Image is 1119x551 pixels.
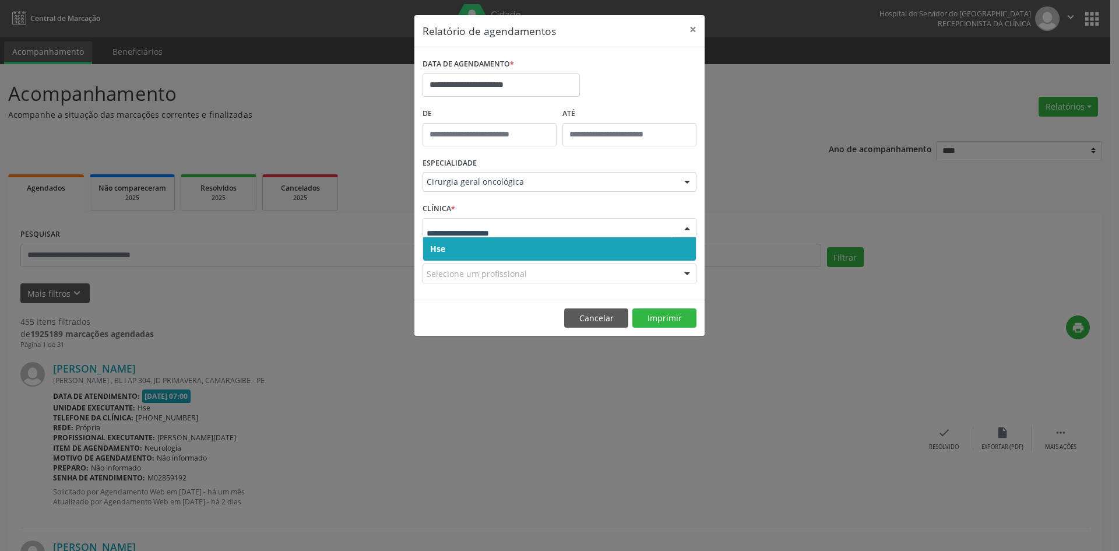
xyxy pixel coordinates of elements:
[562,105,696,123] label: ATÉ
[681,15,705,44] button: Close
[423,23,556,38] h5: Relatório de agendamentos
[427,176,673,188] span: Cirurgia geral oncológica
[427,268,527,280] span: Selecione um profissional
[430,243,445,254] span: Hse
[423,200,455,218] label: CLÍNICA
[423,105,557,123] label: De
[423,55,514,73] label: DATA DE AGENDAMENTO
[423,155,477,173] label: ESPECIALIDADE
[564,308,628,328] button: Cancelar
[632,308,696,328] button: Imprimir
